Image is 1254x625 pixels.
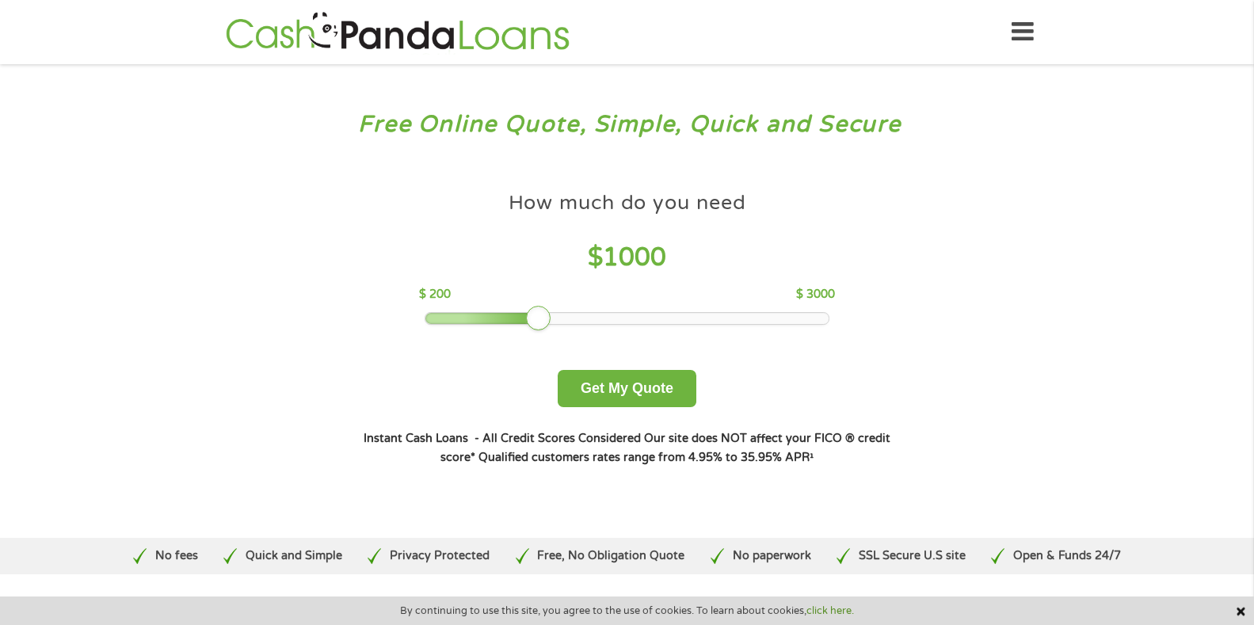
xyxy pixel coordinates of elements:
a: click here. [806,604,854,617]
strong: Our site does NOT affect your FICO ® credit score* [440,432,890,464]
p: $ 3000 [796,286,835,303]
button: Get My Quote [558,370,696,407]
h4: $ [419,242,835,274]
p: $ 200 [419,286,451,303]
p: Open & Funds 24/7 [1013,547,1121,565]
h4: How much do you need [509,190,746,216]
p: Free, No Obligation Quote [537,547,684,565]
strong: Instant Cash Loans - All Credit Scores Considered [364,432,641,445]
img: GetLoanNow Logo [221,10,574,55]
p: No paperwork [733,547,811,565]
span: 1000 [603,242,666,272]
h3: Free Online Quote, Simple, Quick and Secure [46,110,1209,139]
p: No fees [155,547,198,565]
p: Privacy Protected [390,547,490,565]
p: SSL Secure U.S site [859,547,966,565]
strong: Qualified customers rates range from 4.95% to 35.95% APR¹ [478,451,814,464]
span: By continuing to use this site, you agree to the use of cookies. To learn about cookies, [400,605,854,616]
p: Quick and Simple [246,547,342,565]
